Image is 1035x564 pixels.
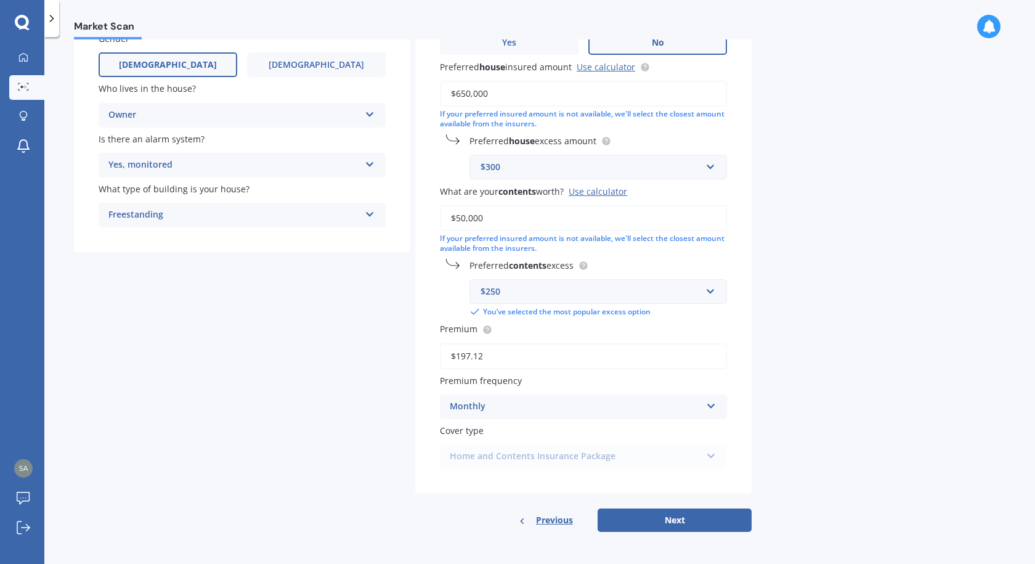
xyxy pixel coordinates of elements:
[74,20,142,37] span: Market Scan
[498,186,536,197] b: contents
[450,399,701,414] div: Monthly
[469,260,574,271] span: Preferred excess
[14,459,33,478] img: 818e6443a8c1ad869545b870a04dc37f
[108,158,360,173] div: Yes, monitored
[440,425,484,436] span: Cover type
[652,38,664,48] span: No
[481,160,701,174] div: $300
[440,109,727,130] div: If your preferred insured amount is not available, we'll select the closest amount available from...
[481,285,701,298] div: $250
[99,83,196,95] span: Who lives in the house?
[440,375,522,386] span: Premium frequency
[440,61,572,73] span: Preferred insured amount
[108,108,360,123] div: Owner
[469,135,596,147] span: Preferred excess amount
[479,61,505,73] b: house
[99,183,250,195] span: What type of building is your house?
[577,61,635,73] a: Use calculator
[536,511,573,529] span: Previous
[99,133,205,145] span: Is there an alarm system?
[569,186,627,197] div: Use calculator
[440,324,477,335] span: Premium
[509,260,546,271] b: contents
[509,135,535,147] b: house
[440,186,564,197] span: What are your worth?
[598,509,752,532] button: Next
[119,60,217,70] span: [DEMOGRAPHIC_DATA]
[440,81,727,107] input: Enter amount
[502,38,516,48] span: Yes
[440,234,727,255] div: If your preferred insured amount is not available, we'll select the closest amount available from...
[440,343,727,369] input: Enter premium
[469,306,727,317] div: You’ve selected the most popular excess option
[269,60,364,70] span: [DEMOGRAPHIC_DATA]
[108,208,360,223] div: Freestanding
[440,205,727,231] input: Enter amount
